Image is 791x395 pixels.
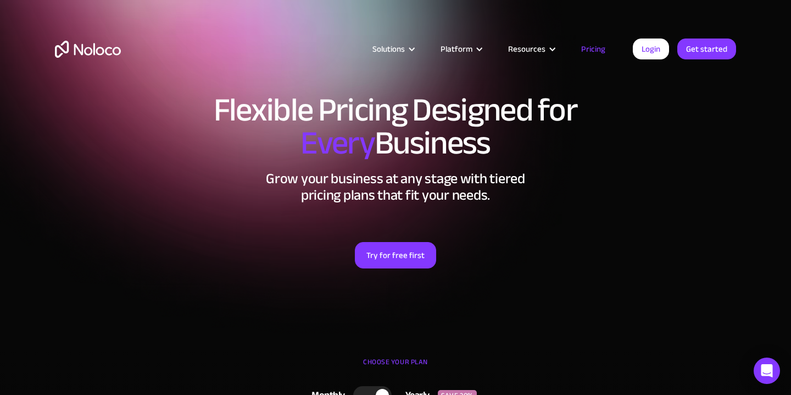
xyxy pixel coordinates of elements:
[567,42,619,56] a: Pricing
[677,39,736,59] a: Get started
[55,41,121,58] a: home
[441,42,472,56] div: Platform
[359,42,427,56] div: Solutions
[55,94,736,160] h1: Flexible Pricing Designed for Business
[300,112,375,174] span: Every
[494,42,567,56] div: Resources
[372,42,405,56] div: Solutions
[633,39,669,59] a: Login
[55,171,736,204] h2: Grow your business at any stage with tiered pricing plans that fit your needs.
[427,42,494,56] div: Platform
[754,358,780,384] div: Open Intercom Messenger
[355,242,436,268] a: Try for free first
[55,354,736,381] div: CHOOSE YOUR PLAN
[508,42,545,56] div: Resources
